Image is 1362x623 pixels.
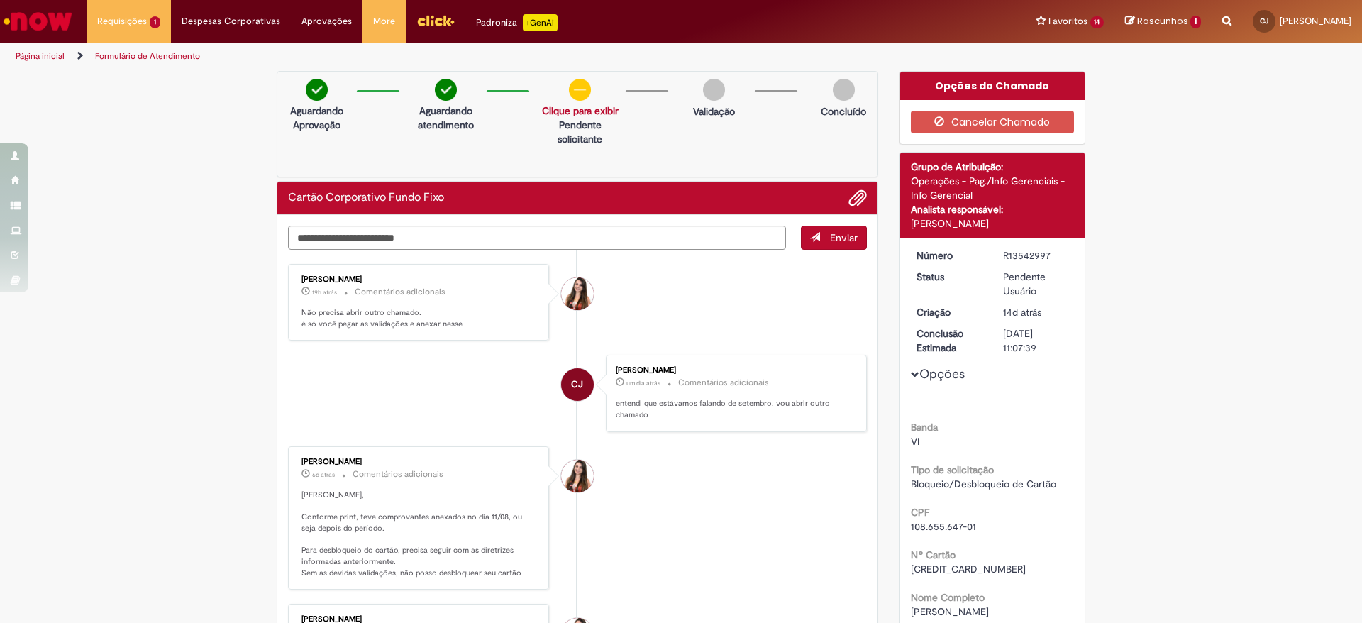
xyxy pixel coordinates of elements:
a: Clique para exibir [542,104,619,117]
span: um dia atrás [626,379,660,387]
small: Comentários adicionais [678,377,769,389]
time: 25/09/2025 08:56:59 [312,470,335,479]
div: Padroniza [476,14,558,31]
div: Carlos Eduardo De Souza Junior [561,368,594,401]
p: Não precisa abrir outro chamado. é só você pegar as validações e anexar nesse [301,307,538,329]
div: Pendente Usuário [1003,270,1069,298]
img: check-circle-green.png [306,79,328,101]
dt: Número [906,248,993,263]
p: [PERSON_NAME], Conforme print, teve comprovantes anexados no dia 11/08, ou seja depois do período... [301,490,538,579]
div: [PERSON_NAME] [301,458,538,466]
span: More [373,14,395,28]
span: Favoritos [1048,14,1087,28]
div: [PERSON_NAME] [301,275,538,284]
img: circle-minus.png [569,79,591,101]
span: 1 [150,16,160,28]
span: Rascunhos [1137,14,1188,28]
small: Comentários adicionais [355,286,445,298]
div: 17/09/2025 11:07:18 [1003,305,1069,319]
span: Aprovações [301,14,352,28]
button: Enviar [801,226,867,250]
dt: Criação [906,305,993,319]
span: Enviar [830,231,858,244]
div: Analista responsável: [911,202,1075,216]
div: Thais Dos Santos [561,460,594,492]
p: Concluído [821,104,866,118]
span: 14d atrás [1003,306,1041,319]
small: Comentários adicionais [353,468,443,480]
b: Nome Completo [911,591,985,604]
b: Tipo de solicitação [911,463,994,476]
img: check-circle-green.png [435,79,457,101]
img: img-circle-grey.png [833,79,855,101]
b: Nº Cartão [911,548,956,561]
p: entendi que estávamos falando de setembro. vou abrir outro chamado [616,398,852,420]
div: [DATE] 11:07:39 [1003,326,1069,355]
a: Formulário de Atendimento [95,50,200,62]
time: 17/09/2025 11:07:18 [1003,306,1041,319]
div: Thais Dos Santos [561,277,594,310]
div: [PERSON_NAME] [911,216,1075,231]
span: [CREDIT_CARD_NUMBER] [911,563,1026,575]
div: Opções do Chamado [900,72,1085,100]
span: 14 [1090,16,1104,28]
b: Banda [911,421,938,434]
span: Requisições [97,14,147,28]
button: Adicionar anexos [848,189,867,207]
span: VI [911,435,919,448]
a: Página inicial [16,50,65,62]
span: 108.655.647-01 [911,520,976,533]
p: +GenAi [523,14,558,31]
div: R13542997 [1003,248,1069,263]
p: Pendente solicitante [542,118,619,146]
span: 1 [1190,16,1201,28]
b: CPF [911,506,929,519]
button: Cancelar Chamado [911,111,1075,133]
img: img-circle-grey.png [703,79,725,101]
span: CJ [1260,16,1268,26]
ul: Trilhas de página [11,43,897,70]
span: [PERSON_NAME] [911,605,989,618]
span: 19h atrás [312,288,337,297]
span: CJ [571,368,583,402]
h2: Cartão Corporativo Fundo Fixo Histórico de tíquete [288,192,444,204]
div: [PERSON_NAME] [616,366,852,375]
p: Validação [693,104,735,118]
img: ServiceNow [1,7,74,35]
time: 30/09/2025 12:17:51 [312,288,337,297]
img: click_logo_yellow_360x200.png [416,10,455,31]
time: 29/09/2025 21:14:45 [626,379,660,387]
div: Grupo de Atribuição: [911,160,1075,174]
span: 6d atrás [312,470,335,479]
textarea: Digite sua mensagem aqui... [288,226,786,250]
p: Aguardando Aprovação [283,104,350,132]
dt: Conclusão Estimada [906,326,993,355]
span: [PERSON_NAME] [1280,15,1351,27]
div: Operações - Pag./Info Gerenciais - Info Gerencial [911,174,1075,202]
a: Rascunhos [1125,15,1201,28]
dt: Status [906,270,993,284]
span: Despesas Corporativas [182,14,280,28]
p: Aguardando atendimento [412,104,479,132]
span: Bloqueio/Desbloqueio de Cartão [911,478,1056,490]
